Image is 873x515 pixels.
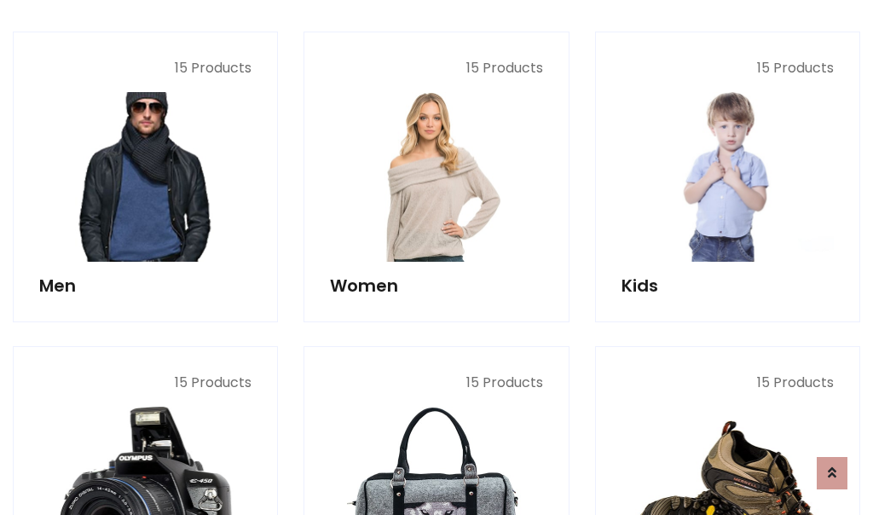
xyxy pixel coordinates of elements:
p: 15 Products [39,373,251,393]
h5: Men [39,275,251,296]
p: 15 Products [622,58,834,78]
p: 15 Products [39,58,251,78]
h5: Kids [622,275,834,296]
h5: Women [330,275,542,296]
p: 15 Products [330,58,542,78]
p: 15 Products [622,373,834,393]
p: 15 Products [330,373,542,393]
